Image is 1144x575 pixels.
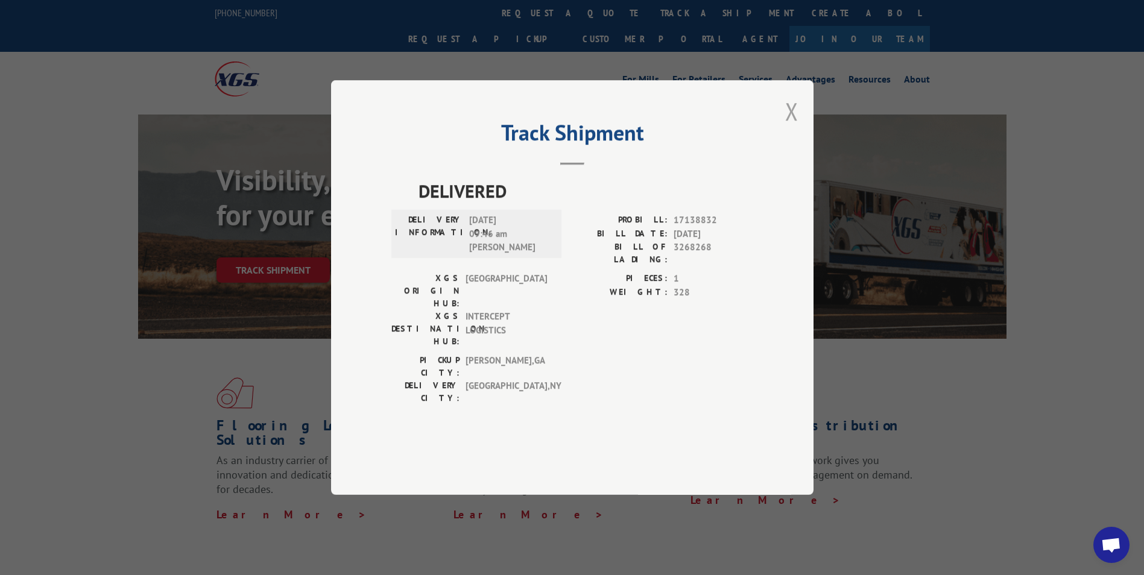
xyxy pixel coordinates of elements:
span: 1 [674,272,753,286]
label: PICKUP CITY: [391,354,460,379]
label: BILL OF LADING: [572,240,668,266]
span: [GEOGRAPHIC_DATA] , NY [466,379,547,404]
button: Close modal [785,95,798,127]
span: 17138832 [674,213,753,227]
label: WEIGHT: [572,286,668,300]
span: [DATE] 09:46 am [PERSON_NAME] [469,213,551,254]
label: XGS ORIGIN HUB: [391,272,460,310]
span: [GEOGRAPHIC_DATA] [466,272,547,310]
label: PROBILL: [572,213,668,227]
span: [PERSON_NAME] , GA [466,354,547,379]
span: [DATE] [674,227,753,241]
label: PIECES: [572,272,668,286]
span: INTERCEPT LOGISTICS [466,310,547,348]
span: DELIVERED [419,177,753,204]
label: DELIVERY INFORMATION: [395,213,463,254]
h2: Track Shipment [391,124,753,147]
label: DELIVERY CITY: [391,379,460,404]
label: XGS DESTINATION HUB: [391,310,460,348]
span: 3268268 [674,240,753,266]
a: Open chat [1093,527,1130,563]
span: 328 [674,286,753,300]
label: BILL DATE: [572,227,668,241]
